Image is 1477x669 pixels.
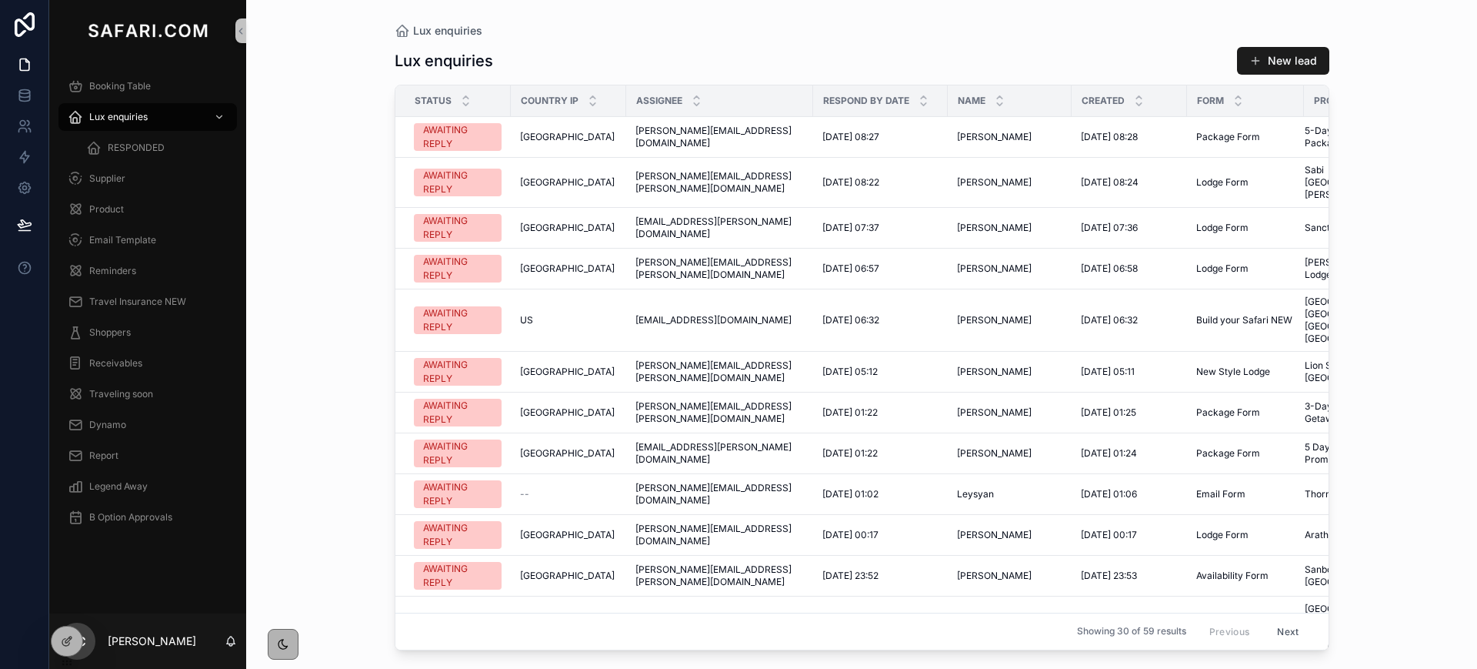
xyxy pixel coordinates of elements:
[520,314,617,326] a: US
[520,131,615,143] span: [GEOGRAPHIC_DATA]
[957,222,1032,234] span: [PERSON_NAME]
[1196,406,1260,419] span: Package Form
[636,95,682,107] span: Assignee
[520,176,615,189] span: [GEOGRAPHIC_DATA]
[89,234,156,246] span: Email Template
[1081,263,1138,275] span: [DATE] 06:58
[1196,570,1295,582] a: Availability Form
[1081,314,1178,326] a: [DATE] 06:32
[635,256,804,281] a: [PERSON_NAME][EMAIL_ADDRESS][PERSON_NAME][DOMAIN_NAME]
[520,488,617,500] a: --
[1314,95,1360,107] span: Product
[822,488,879,500] span: [DATE] 01:02
[1081,570,1178,582] a: [DATE] 23:53
[58,103,237,131] a: Lux enquiries
[1196,366,1270,378] span: New Style Lodge
[1305,603,1415,652] span: [GEOGRAPHIC_DATA], [GEOGRAPHIC_DATA] & [GEOGRAPHIC_DATA], [GEOGRAPHIC_DATA]
[1305,529,1402,541] span: Arathusa Safari Lodge
[822,366,878,378] span: [DATE] 05:12
[957,529,1032,541] span: [PERSON_NAME]
[423,480,492,508] div: AWAITING REPLY
[1305,488,1415,500] a: Thornybush
[1081,176,1139,189] span: [DATE] 08:24
[423,255,492,283] div: AWAITING REPLY
[1305,564,1415,588] span: Sanbona (Dwyka [GEOGRAPHIC_DATA])
[1081,222,1178,234] a: [DATE] 07:36
[423,123,492,151] div: AWAITING REPLY
[395,50,493,72] h1: Lux enquiries
[423,169,492,196] div: AWAITING REPLY
[395,23,482,38] a: Lux enquiries
[414,521,502,549] a: AWAITING REPLY
[520,176,617,189] a: [GEOGRAPHIC_DATA]
[823,95,909,107] span: Respond by date
[957,263,1062,275] a: [PERSON_NAME]
[635,216,804,240] a: [EMAIL_ADDRESS][PERSON_NAME][DOMAIN_NAME]
[822,529,939,541] a: [DATE] 00:17
[1237,47,1329,75] button: New lead
[89,80,151,92] span: Booking Table
[635,314,804,326] a: [EMAIL_ADDRESS][DOMAIN_NAME]
[415,95,452,107] span: Status
[822,529,879,541] span: [DATE] 00:17
[89,357,142,370] span: Receivables
[635,400,804,425] a: [PERSON_NAME][EMAIL_ADDRESS][PERSON_NAME][DOMAIN_NAME]
[520,406,617,419] a: [GEOGRAPHIC_DATA]
[822,222,939,234] a: [DATE] 07:37
[520,570,617,582] a: [GEOGRAPHIC_DATA]
[89,480,148,493] span: Legend Away
[1196,447,1295,460] a: Package Form
[1305,400,1415,425] a: 3-Day BIG 5 Cape Safari Getaway
[822,176,879,189] span: [DATE] 08:22
[520,406,615,419] span: [GEOGRAPHIC_DATA]
[414,255,502,283] a: AWAITING REPLY
[520,488,529,500] span: --
[423,440,492,467] div: AWAITING REPLY
[635,482,804,507] a: [PERSON_NAME][EMAIL_ADDRESS][DOMAIN_NAME]
[1077,626,1186,638] span: Showing 30 of 59 results
[89,450,118,462] span: Report
[414,306,502,334] a: AWAITING REPLY
[520,263,615,275] span: [GEOGRAPHIC_DATA]
[1196,488,1245,500] span: Email Form
[520,314,533,326] span: US
[520,529,615,541] span: [GEOGRAPHIC_DATA]
[1305,488,1357,500] span: Thornybush
[1305,222,1389,234] span: Sanctuary Olonana
[1196,222,1249,234] span: Lodge Form
[58,257,237,285] a: Reminders
[1305,256,1415,281] a: [PERSON_NAME] Tented Lodge
[1197,95,1224,107] span: Form
[89,511,172,523] span: B Option Approvals
[1196,366,1295,378] a: New Style Lodge
[58,380,237,408] a: Traveling soon
[635,441,804,466] a: [EMAIL_ADDRESS][PERSON_NAME][DOMAIN_NAME]
[1196,263,1295,275] a: Lodge Form
[1196,222,1295,234] a: Lodge Form
[957,529,1062,541] a: [PERSON_NAME]
[822,447,878,460] span: [DATE] 01:22
[1081,131,1138,143] span: [DATE] 08:28
[1196,406,1295,419] a: Package Form
[1305,441,1415,466] a: 5 Day Luxury Sabi Sands Promotion
[423,562,492,590] div: AWAITING REPLY
[89,203,124,216] span: Product
[1196,447,1260,460] span: Package Form
[58,442,237,470] a: Report
[822,263,879,275] span: [DATE] 06:57
[520,222,617,234] a: [GEOGRAPHIC_DATA]
[520,263,617,275] a: [GEOGRAPHIC_DATA]
[1081,406,1178,419] a: [DATE] 01:25
[957,222,1062,234] a: [PERSON_NAME]
[89,388,153,400] span: Traveling soon
[822,406,939,419] a: [DATE] 01:22
[520,222,615,234] span: [GEOGRAPHIC_DATA]
[822,406,878,419] span: [DATE] 01:22
[957,176,1062,189] a: [PERSON_NAME]
[822,222,879,234] span: [DATE] 07:37
[1196,176,1295,189] a: Lodge Form
[635,523,804,547] a: [PERSON_NAME][EMAIL_ADDRESS][DOMAIN_NAME]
